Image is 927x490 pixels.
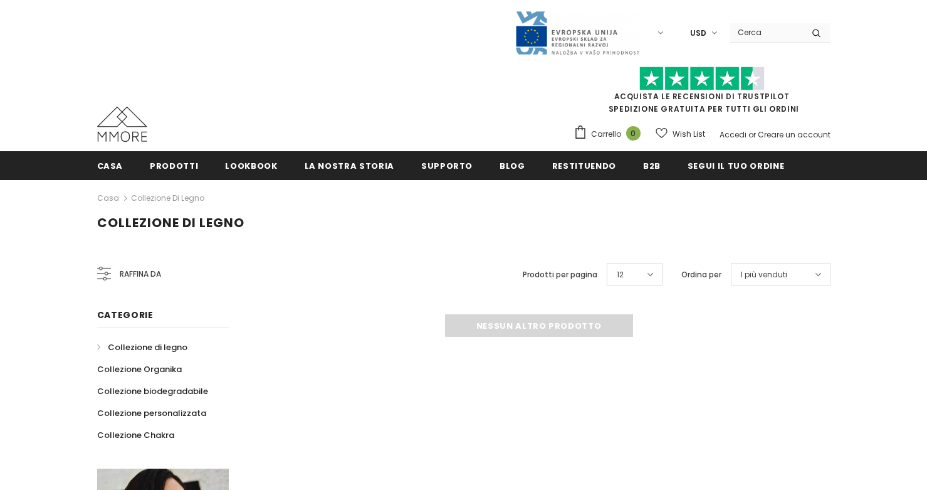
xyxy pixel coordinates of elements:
[523,269,597,281] label: Prodotti per pagina
[573,125,647,144] a: Carrello 0
[730,23,802,41] input: Search Site
[515,27,640,38] a: Javni Razpis
[673,128,705,141] span: Wish List
[97,107,147,142] img: Casi MMORE
[758,129,830,140] a: Creare un account
[97,385,208,397] span: Collezione biodegradabile
[97,402,206,424] a: Collezione personalizzata
[97,424,174,446] a: Collezione Chakra
[421,160,473,172] span: supporto
[643,151,661,179] a: B2B
[97,407,206,419] span: Collezione personalizzata
[500,160,525,172] span: Blog
[639,67,765,91] img: Fidati di Pilot Stars
[97,309,154,321] span: Categorie
[741,269,787,281] span: I più venduti
[617,269,624,281] span: 12
[150,151,198,179] a: Prodotti
[305,160,394,172] span: La nostra storia
[97,380,208,402] a: Collezione biodegradabile
[690,27,706,40] span: USD
[108,341,187,353] span: Collezione di legno
[120,267,161,281] span: Raffina da
[500,151,525,179] a: Blog
[614,91,790,102] a: Acquista le recensioni di TrustPilot
[688,160,784,172] span: Segui il tuo ordine
[225,151,277,179] a: Lookbook
[97,191,119,206] a: Casa
[150,160,198,172] span: Prodotti
[97,336,187,358] a: Collezione di legno
[720,129,746,140] a: Accedi
[97,363,182,375] span: Collezione Organika
[97,429,174,441] span: Collezione Chakra
[748,129,756,140] span: or
[97,214,244,232] span: Collezione di legno
[626,126,641,141] span: 0
[643,160,661,172] span: B2B
[97,151,123,179] a: Casa
[688,151,784,179] a: Segui il tuo ordine
[421,151,473,179] a: supporto
[97,160,123,172] span: Casa
[552,151,616,179] a: Restituendo
[515,10,640,56] img: Javni Razpis
[305,151,394,179] a: La nostra storia
[552,160,616,172] span: Restituendo
[225,160,277,172] span: Lookbook
[656,123,705,145] a: Wish List
[681,269,721,281] label: Ordina per
[97,358,182,380] a: Collezione Organika
[131,193,204,203] a: Collezione di legno
[591,128,621,141] span: Carrello
[573,72,830,114] span: SPEDIZIONE GRATUITA PER TUTTI GLI ORDINI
